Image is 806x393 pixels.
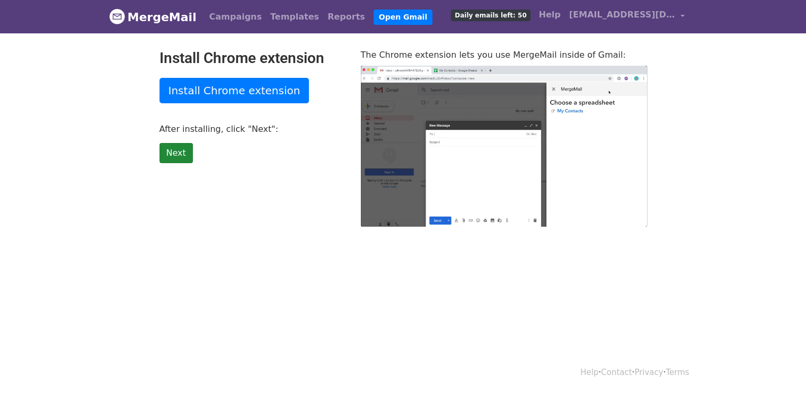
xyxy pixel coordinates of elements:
span: [EMAIL_ADDRESS][DOMAIN_NAME] [569,8,675,21]
a: Install Chrome extension [160,78,309,103]
iframe: Chat Widget [753,342,806,393]
a: Templates [266,6,323,28]
h2: Install Chrome extension [160,49,345,67]
a: Help [580,368,598,377]
a: Terms [666,368,689,377]
a: Help [535,4,565,25]
img: MergeMail logo [109,8,125,24]
a: Next [160,143,193,163]
a: Contact [601,368,632,377]
a: [EMAIL_ADDRESS][DOMAIN_NAME] [565,4,689,29]
a: Open Gmail [374,10,432,25]
a: Campaigns [205,6,266,28]
p: After installing, click "Next": [160,123,345,135]
div: Widget de chat [753,342,806,393]
a: Daily emails left: 50 [447,4,534,25]
a: Reports [323,6,369,28]
a: Privacy [634,368,663,377]
a: MergeMail [109,6,197,28]
span: Daily emails left: 50 [451,10,530,21]
p: The Chrome extension lets you use MergeMail inside of Gmail: [361,49,647,60]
